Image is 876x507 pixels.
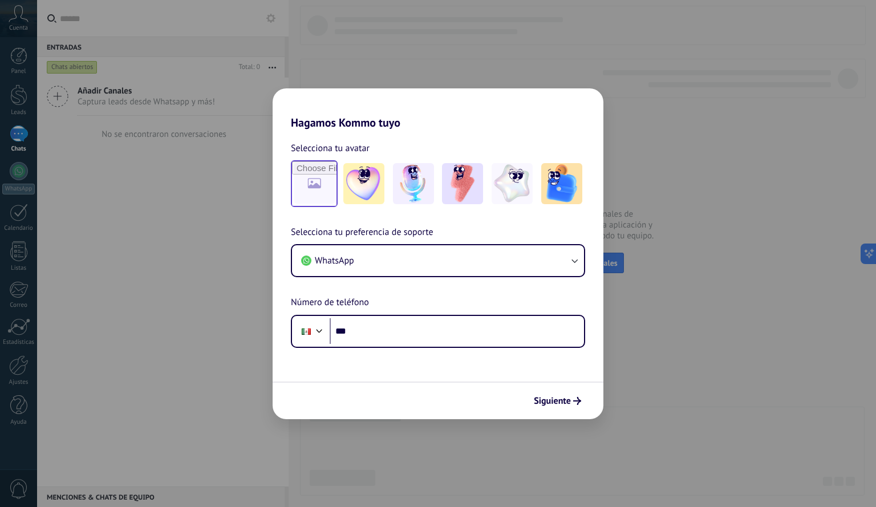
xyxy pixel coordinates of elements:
[541,163,582,204] img: -5.jpeg
[529,391,586,411] button: Siguiente
[343,163,384,204] img: -1.jpeg
[492,163,533,204] img: -4.jpeg
[292,245,584,276] button: WhatsApp
[291,141,370,156] span: Selecciona tu avatar
[534,397,571,405] span: Siguiente
[291,295,369,310] span: Número de teléfono
[273,88,603,129] h2: Hagamos Kommo tuyo
[295,319,317,343] div: Mexico: + 52
[291,225,433,240] span: Selecciona tu preferencia de soporte
[442,163,483,204] img: -3.jpeg
[393,163,434,204] img: -2.jpeg
[315,255,354,266] span: WhatsApp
